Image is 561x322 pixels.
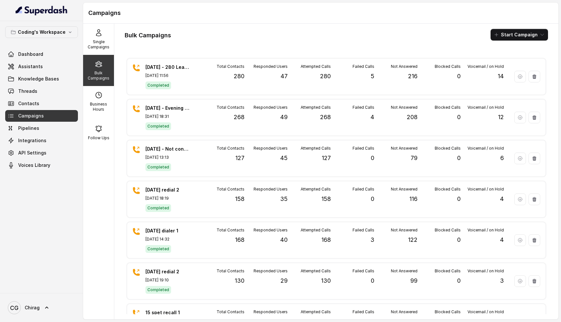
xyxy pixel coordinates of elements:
p: 158 [235,194,244,204]
p: Responded Users [254,146,288,151]
p: Responded Users [254,187,288,192]
p: [DATE] - Not connected and Callback Leads - 127 leads [145,146,191,152]
p: 29 [280,276,288,285]
p: Failed Calls [353,268,374,274]
span: Contacts [18,100,39,107]
img: light.svg [16,5,68,16]
p: 45 [280,154,288,163]
p: [DATE] 14:32 [145,237,191,242]
p: 208 [407,113,418,122]
span: Completed [145,122,171,130]
p: Follow Ups [88,135,109,141]
p: 0 [371,154,374,163]
p: Bulk Campaigns [86,70,111,81]
p: 0 [457,113,461,122]
p: Not Answered [391,309,418,315]
p: Total Contacts [217,309,244,315]
p: Not Answered [391,64,418,69]
a: Integrations [5,135,78,146]
p: 35 [280,194,288,204]
p: 168 [235,235,244,244]
p: Total Contacts [217,146,244,151]
a: Threads [5,85,78,97]
p: Total Contacts [217,64,244,69]
p: Attempted Calls [301,228,331,233]
span: Dashboard [18,51,43,57]
p: 14 [498,72,504,81]
p: 268 [320,113,331,122]
p: Blocked Calls [435,268,461,274]
p: 280 [234,72,244,81]
text: CG [10,304,19,311]
p: Total Contacts [217,187,244,192]
p: Voicemail / on Hold [467,64,504,69]
p: 15 spet recall 1 [145,309,191,316]
p: Total Contacts [217,268,244,274]
p: Blocked Calls [435,105,461,110]
p: [DATE] redial 2 [145,268,191,275]
a: Contacts [5,98,78,109]
span: Assistants [18,63,43,70]
p: Attempted Calls [301,187,331,192]
p: Responded Users [254,309,288,315]
p: Not Answered [391,146,418,151]
p: 116 [409,194,418,204]
h1: Bulk Campaigns [125,30,171,41]
a: Dashboard [5,48,78,60]
p: Failed Calls [353,64,374,69]
p: [DATE] 18:31 [145,114,191,119]
p: 47 [280,72,288,81]
p: 40 [280,235,288,244]
span: Completed [145,81,171,89]
p: Not Answered [391,187,418,192]
span: Completed [145,245,171,253]
p: Responded Users [254,228,288,233]
p: Responded Users [254,268,288,274]
p: 168 [321,235,331,244]
p: 280 [320,72,331,81]
span: Threads [18,88,37,94]
p: 158 [321,194,331,204]
p: Failed Calls [353,309,374,315]
span: Knowledge Bases [18,76,59,82]
p: Not Answered [391,268,418,274]
p: [DATE] 13:13 [145,155,191,160]
p: 4 [500,235,504,244]
p: 49 [280,113,288,122]
p: 268 [234,113,244,122]
p: Attempted Calls [301,64,331,69]
span: Chirag [25,304,40,311]
p: Failed Calls [353,228,374,233]
p: 4 [370,113,374,122]
p: 216 [408,72,418,81]
p: 6 [500,154,504,163]
span: Campaigns [18,113,44,119]
p: Voicemail / on Hold [467,105,504,110]
p: 127 [235,154,244,163]
p: Failed Calls [353,146,374,151]
span: Voices Library [18,162,50,168]
span: API Settings [18,150,46,156]
p: Voicemail / on Hold [467,228,504,233]
p: Blocked Calls [435,309,461,315]
a: Pipelines [5,122,78,134]
p: Coding's Workspace [18,28,66,36]
p: 99 [410,276,418,285]
p: Blocked Calls [435,146,461,151]
p: Voicemail / on Hold [467,187,504,192]
p: Voicemail / on Hold [467,146,504,151]
p: 0 [371,276,374,285]
p: 12 [498,113,504,122]
p: Single Campaigns [86,39,111,50]
a: Campaigns [5,110,78,122]
p: Attempted Calls [301,146,331,151]
p: Responded Users [254,64,288,69]
span: Pipelines [18,125,39,131]
span: Completed [145,204,171,212]
span: Completed [145,163,171,171]
a: Assistants [5,61,78,72]
p: 5 [371,72,374,81]
button: Coding's Workspace [5,26,78,38]
p: Not Answered [391,228,418,233]
p: [DATE] - 280 Leads - fresh and callback [145,64,191,70]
